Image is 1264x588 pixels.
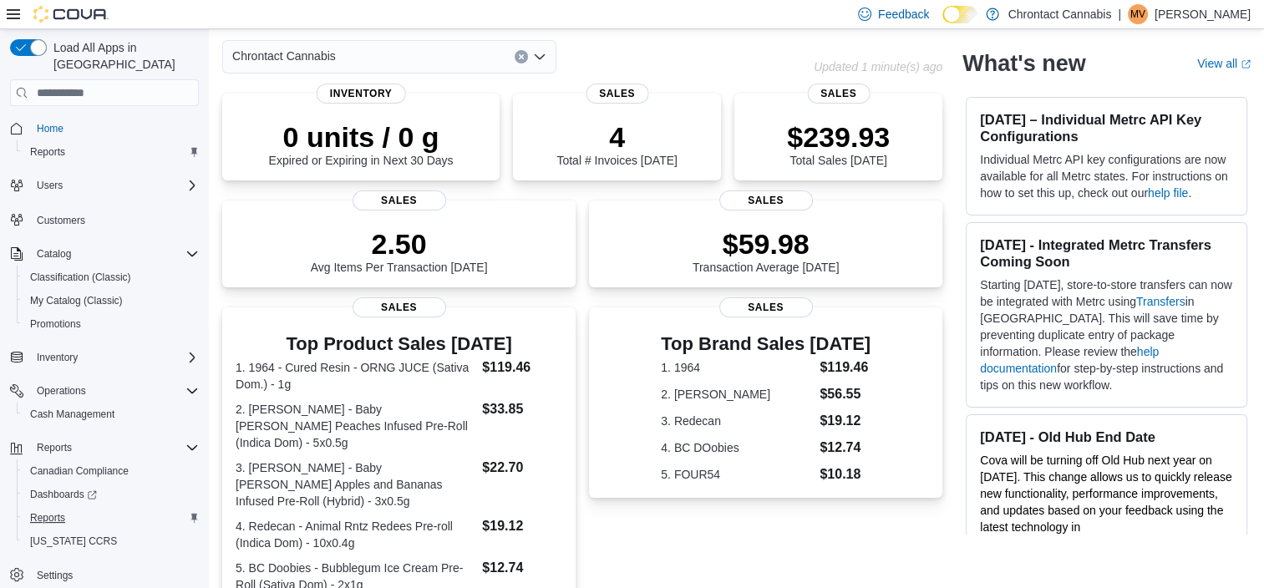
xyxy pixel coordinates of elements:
[820,438,871,458] dd: $12.74
[269,120,454,154] p: 0 units / 0 g
[30,119,70,139] a: Home
[1008,4,1111,24] p: Chrontact Cannabis
[23,404,121,424] a: Cash Management
[30,438,79,458] button: Reports
[23,531,199,551] span: Washington CCRS
[533,50,546,63] button: Open list of options
[17,483,206,506] a: Dashboards
[30,175,199,195] span: Users
[23,142,199,162] span: Reports
[23,142,72,162] a: Reports
[23,291,199,311] span: My Catalog (Classic)
[236,401,475,451] dt: 2. [PERSON_NAME] - Baby [PERSON_NAME] Peaches Infused Pre-Roll (Indica Dom) - 5x0.5g
[30,347,199,367] span: Inventory
[3,563,206,587] button: Settings
[37,122,63,135] span: Home
[30,209,199,230] span: Customers
[30,438,199,458] span: Reports
[17,140,206,164] button: Reports
[311,227,488,274] div: Avg Items Per Transaction [DATE]
[482,399,562,419] dd: $33.85
[30,511,65,525] span: Reports
[47,39,199,73] span: Load All Apps in [GEOGRAPHIC_DATA]
[3,379,206,403] button: Operations
[482,516,562,536] dd: $19.12
[980,276,1233,393] p: Starting [DATE], store-to-store transfers can now be integrated with Metrc using in [GEOGRAPHIC_D...
[30,118,199,139] span: Home
[30,244,78,264] button: Catalog
[719,190,813,210] span: Sales
[37,384,86,398] span: Operations
[820,411,871,431] dd: $19.12
[30,488,97,501] span: Dashboards
[1136,295,1185,308] a: Transfers
[515,50,528,63] button: Clear input
[23,508,199,528] span: Reports
[3,116,206,140] button: Home
[30,535,117,548] span: [US_STATE] CCRS
[693,227,840,261] p: $59.98
[23,461,135,481] a: Canadian Compliance
[23,314,199,334] span: Promotions
[30,294,123,307] span: My Catalog (Classic)
[236,459,475,509] dt: 3. [PERSON_NAME] - Baby [PERSON_NAME] Apples and Bananas Infused Pre-Roll (Hybrid) - 3x0.5g
[661,359,813,376] dt: 1. 1964
[3,346,206,369] button: Inventory
[17,266,206,289] button: Classification (Classic)
[30,565,199,585] span: Settings
[482,357,562,378] dd: $119.46
[353,190,446,210] span: Sales
[820,464,871,484] dd: $10.18
[1197,57,1251,70] a: View allExternal link
[37,351,78,364] span: Inventory
[942,6,977,23] input: Dark Mode
[482,558,562,578] dd: $12.74
[556,120,677,154] p: 4
[586,84,648,104] span: Sales
[820,384,871,404] dd: $56.55
[814,60,942,73] p: Updated 1 minute(s) ago
[23,267,199,287] span: Classification (Classic)
[23,291,129,311] a: My Catalog (Classic)
[317,84,406,104] span: Inventory
[37,569,73,582] span: Settings
[661,439,813,456] dt: 4. BC DOobies
[17,459,206,483] button: Canadian Compliance
[353,297,446,317] span: Sales
[37,247,71,261] span: Catalog
[30,347,84,367] button: Inventory
[1241,59,1251,69] svg: External link
[661,466,813,483] dt: 5. FOUR54
[30,175,69,195] button: Users
[30,145,65,159] span: Reports
[17,530,206,553] button: [US_STATE] CCRS
[30,381,199,401] span: Operations
[878,6,929,23] span: Feedback
[980,454,1231,550] span: Cova will be turning off Old Hub next year on [DATE]. This change allows us to quickly release ne...
[23,314,88,334] a: Promotions
[661,413,813,429] dt: 3. Redecan
[693,227,840,274] div: Transaction Average [DATE]
[30,464,129,478] span: Canadian Compliance
[23,484,104,504] a: Dashboards
[980,151,1233,201] p: Individual Metrc API key configurations are now available for all Metrc states. For instructions ...
[236,518,475,551] dt: 4. Redecan - Animal Rntz Redees Pre-roll (Indica Dom) - 10x0.4g
[23,531,124,551] a: [US_STATE] CCRS
[719,297,813,317] span: Sales
[787,120,890,167] div: Total Sales [DATE]
[3,436,206,459] button: Reports
[37,179,63,192] span: Users
[232,46,336,66] span: Chrontact Cannabis
[556,120,677,167] div: Total # Invoices [DATE]
[482,458,562,478] dd: $22.70
[30,271,131,284] span: Classification (Classic)
[37,441,72,454] span: Reports
[1130,4,1145,24] span: MV
[236,334,562,354] h3: Top Product Sales [DATE]
[942,23,943,24] span: Dark Mode
[1128,4,1148,24] div: Miranda Van Stoken-Ducharme
[23,484,199,504] span: Dashboards
[17,403,206,426] button: Cash Management
[1155,4,1251,24] p: [PERSON_NAME]
[30,244,199,264] span: Catalog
